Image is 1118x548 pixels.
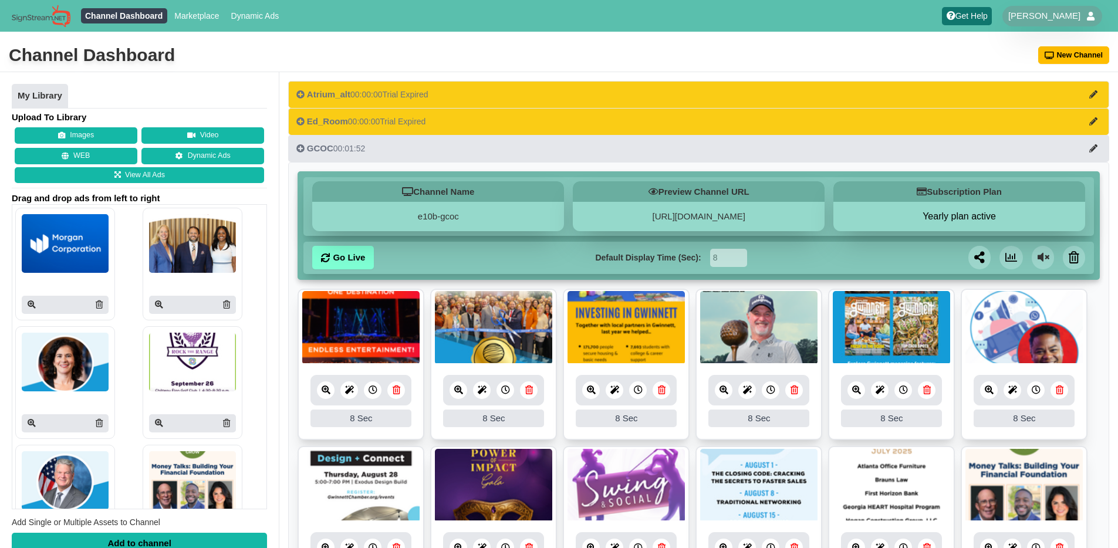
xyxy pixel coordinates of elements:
a: Get Help [942,7,992,25]
a: My Library [12,84,68,109]
span: Trial Expired [380,117,425,126]
img: 4.659 mb [568,449,685,522]
img: 11.268 mb [700,291,818,364]
div: 8 Sec [443,410,544,427]
img: 3.994 mb [568,291,685,364]
label: Default Display Time (Sec): [595,252,701,264]
button: Yearly plan active [833,211,1085,222]
div: 8 Sec [310,410,411,427]
img: 3.083 mb [435,291,552,364]
button: WEB [15,148,137,164]
div: 8 Sec [841,410,942,427]
h5: Subscription Plan [833,181,1085,202]
img: 1765.098 kb [965,291,1083,364]
button: GCOC00:01:52 [288,135,1109,162]
img: P250x250 image processing20250805 518302 4lmuuk [22,451,109,510]
img: 2.226 mb [435,449,552,522]
input: Seconds [710,249,747,267]
img: 2.316 mb [833,291,950,364]
iframe: Chat Widget [1059,492,1118,548]
a: Go Live [312,246,374,269]
img: 248.287 kb [833,449,950,522]
button: Atrium_alt00:00:00Trial Expired [288,81,1109,108]
span: Ed_Room [307,116,348,126]
button: Ed_Room00:00:00Trial Expired [288,108,1109,135]
a: Marketplace [170,8,224,23]
h5: Preview Channel URL [573,181,825,202]
img: P250x250 image processing20250805 518302 s75tcb [149,333,236,391]
div: Channel Dashboard [9,43,175,67]
img: P250x250 image processing20250804 518302 1nrq5zt [149,451,236,510]
img: 2.746 mb [302,449,420,522]
div: 00:00:00 [296,116,425,127]
div: 8 Sec [974,410,1075,427]
span: [PERSON_NAME] [1008,10,1080,22]
img: P250x250 image processing20250808 663185 yf6z2t [149,214,236,273]
img: Sign Stream.NET [12,5,70,28]
a: View All Ads [15,167,264,184]
div: 8 Sec [708,410,809,427]
img: 1991.797 kb [965,449,1083,522]
a: Dynamic Ads [141,148,264,164]
span: Drag and drop ads from left to right [12,192,267,204]
div: e10b-gcoc [312,202,564,231]
span: Trial Expired [383,90,428,99]
span: GCOC [307,143,333,153]
div: 00:01:52 [296,143,365,154]
span: Add Single or Multiple Assets to Channel [12,517,160,527]
button: Images [15,127,137,144]
div: 8 Sec [576,410,677,427]
div: 00:00:00 [296,89,428,100]
img: P250x250 image processing20250807 663185 jkuhs3 [22,333,109,391]
img: 8.367 mb [302,291,420,364]
img: 1002.277 kb [700,449,818,522]
button: New Channel [1038,46,1110,64]
img: P250x250 image processing20250811 663185 1c9d6d1 [22,214,109,273]
a: [URL][DOMAIN_NAME] [653,211,745,221]
span: Atrium_alt [307,89,350,99]
h5: Channel Name [312,181,564,202]
h4: Upload To Library [12,111,267,123]
a: Channel Dashboard [81,8,167,23]
a: Dynamic Ads [227,8,283,23]
button: Video [141,127,264,144]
